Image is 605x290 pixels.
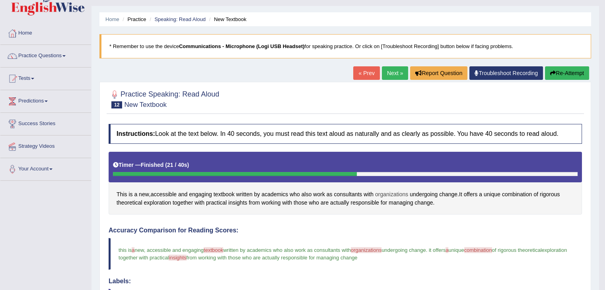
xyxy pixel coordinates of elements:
span: Click to see word definition [139,190,149,199]
div: , . . [109,152,582,215]
span: Click to see word definition [459,190,462,199]
span: Click to see word definition [117,190,127,199]
span: Click to see word definition [389,199,413,207]
span: Click to see word definition [261,190,288,199]
blockquote: * Remember to use the device for speaking practice. Or click on [Troubleshoot Recording] button b... [99,34,591,58]
span: Click to see word definition [228,199,247,207]
a: Success Stories [0,113,91,133]
span: Click to see word definition [350,199,379,207]
span: Click to see word definition [540,190,560,199]
span: Click to see word definition [321,199,329,207]
span: Click to see word definition [334,190,362,199]
span: Click to see word definition [502,190,532,199]
span: Click to see word definition [533,190,538,199]
a: « Prev [353,66,379,80]
b: Instructions: [117,130,155,137]
span: Click to see word definition [134,190,137,199]
span: Click to see word definition [178,190,187,199]
a: Strategy Videos [0,135,91,155]
a: Tests [0,68,91,87]
span: accessible and engaging [147,247,204,253]
a: Practice Questions [0,45,91,65]
span: Click to see word definition [327,190,333,199]
span: Click to see word definition [479,190,482,199]
span: written by academics who also work as consultants with [223,247,351,253]
h4: Accuracy Comparison for Reading Scores: [109,227,582,234]
span: Click to see word definition [381,199,387,207]
span: Click to see word definition [173,199,193,207]
span: , [144,247,146,253]
span: Click to see word definition [302,190,312,199]
span: Click to see word definition [464,190,478,199]
span: Click to see word definition [249,199,260,207]
span: a [132,247,134,253]
span: Click to see word definition [236,190,252,199]
span: textbook [204,247,223,253]
span: Click to see word definition [206,199,227,207]
span: Click to see word definition [313,190,325,199]
b: 21 / 40s [167,162,187,168]
span: Click to see word definition [189,190,212,199]
span: a [445,247,448,253]
button: Re-Attempt [545,66,589,80]
b: ) [187,162,189,168]
span: . [426,247,428,253]
span: Click to see word definition [128,190,132,199]
button: Report Question [410,66,467,80]
span: Click to see word definition [375,190,408,199]
h4: Labels: [109,278,582,285]
span: Click to see word definition [484,190,500,199]
span: Click to see word definition [151,190,177,199]
span: unique [448,247,464,253]
h2: Practice Speaking: Read Aloud [109,89,219,108]
li: New Textbook [207,15,247,23]
b: ( [165,162,167,168]
h4: Look at the text below. In 40 seconds, you must read this text aloud as naturally and as clearly ... [109,124,582,144]
a: Speaking: Read Aloud [154,16,206,22]
a: Your Account [0,158,91,178]
span: organizations [351,247,381,253]
span: Click to see word definition [294,199,307,207]
span: 12 [111,101,122,108]
a: Predictions [0,90,91,110]
span: Click to see word definition [414,199,433,207]
span: of rigorous theoretical [492,247,542,253]
small: New Textbook [124,101,166,108]
a: Home [105,16,119,22]
span: it offers [429,247,445,253]
span: Click to see word definition [290,190,300,199]
span: Click to see word definition [364,190,374,199]
span: new [134,247,144,253]
span: Click to see word definition [214,190,235,199]
span: Click to see word definition [410,190,438,199]
li: Practice [121,15,146,23]
span: from working with those who are actually responsible for managing change [187,255,358,261]
span: Click to see word definition [309,199,319,207]
span: undergoing change [381,247,426,253]
span: insights [169,255,186,261]
a: Troubleshoot Recording [469,66,543,80]
span: Click to see word definition [330,199,349,207]
span: Click to see word definition [261,199,280,207]
span: Click to see word definition [439,190,457,199]
h5: Timer — [113,162,189,168]
b: Communications - Microphone (Logi USB Headset) [179,43,305,49]
span: combination [464,247,492,253]
a: Next » [382,66,408,80]
span: Click to see word definition [144,199,171,207]
span: this is [119,247,132,253]
span: Click to see word definition [117,199,142,207]
a: Home [0,22,91,42]
span: Click to see word definition [282,199,292,207]
span: Click to see word definition [254,190,260,199]
b: Finished [141,162,164,168]
span: Click to see word definition [195,199,204,207]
